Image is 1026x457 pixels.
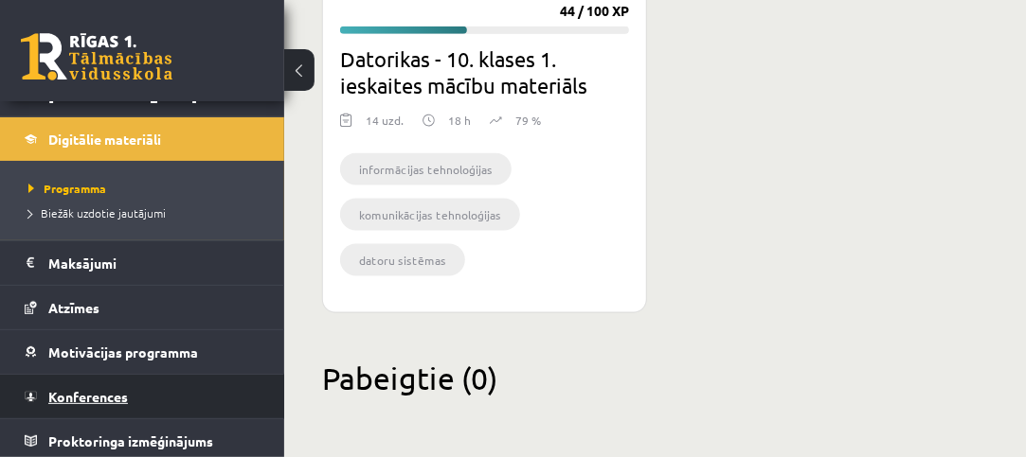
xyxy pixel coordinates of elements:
[48,131,161,148] span: Digitālie materiāli
[340,244,465,276] li: datoru sistēmas
[28,181,106,196] span: Programma
[28,180,265,197] a: Programma
[25,241,261,285] a: Maksājumi
[25,330,261,374] a: Motivācijas programma
[340,199,520,231] li: komunikācijas tehnoloģijas
[48,388,128,405] span: Konferences
[340,153,512,185] li: informācijas tehnoloģijas
[515,112,541,129] p: 79 %
[48,299,99,316] span: Atzīmes
[48,343,198,360] span: Motivācijas programma
[28,205,166,220] span: Biežāk uzdotie jautājumi
[366,112,404,140] div: 14 uzd.
[448,112,471,129] p: 18 h
[322,360,988,397] h2: Pabeigtie (0)
[25,375,261,418] a: Konferences
[25,286,261,329] a: Atzīmes
[48,241,261,285] legend: Maksājumi
[28,204,265,221] a: Biežāk uzdotie jautājumi
[48,432,213,449] span: Proktoringa izmēģinājums
[340,45,629,98] h2: Datorikas - 10. klases 1. ieskaites mācību materiāls
[25,117,261,161] a: Digitālie materiāli
[21,33,172,80] a: Rīgas 1. Tālmācības vidusskola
